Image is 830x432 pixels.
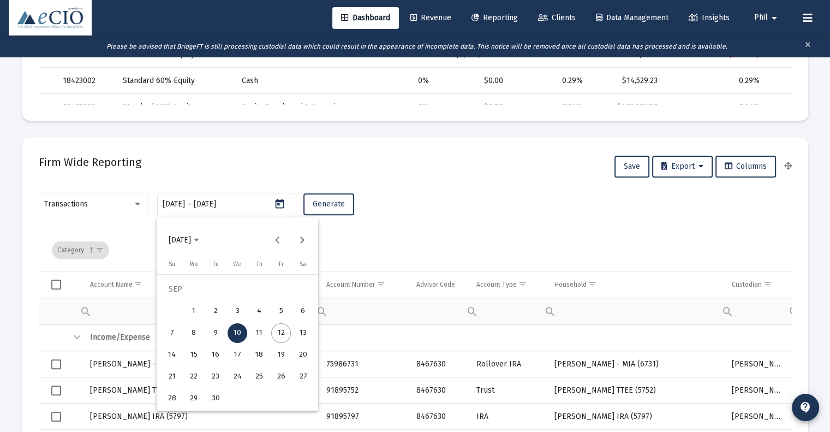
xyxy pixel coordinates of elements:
div: 15 [184,345,204,365]
div: 28 [162,389,182,409]
button: 2025-09-21 [161,366,183,388]
div: 1 [184,301,204,321]
span: We [233,261,242,268]
button: 2025-09-13 [292,322,314,344]
span: [DATE] [169,235,191,245]
button: 2025-09-07 [161,322,183,344]
button: Choose month and year [160,229,208,251]
div: 27 [293,367,313,387]
button: 2025-09-26 [270,366,292,388]
button: Next month [291,229,313,251]
button: Previous month [266,229,288,251]
button: 2025-09-20 [292,344,314,366]
div: 18 [249,345,269,365]
div: 13 [293,323,313,343]
button: 2025-09-25 [248,366,270,388]
div: 24 [228,367,247,387]
span: Th [256,261,262,268]
span: Sa [300,261,306,268]
div: 23 [206,367,225,387]
button: 2025-09-11 [248,322,270,344]
div: 3 [228,301,247,321]
div: 2 [206,301,225,321]
button: 2025-09-19 [270,344,292,366]
button: 2025-09-17 [226,344,248,366]
span: Fr [279,261,284,268]
button: 2025-09-29 [183,388,205,410]
span: Mo [189,261,198,268]
button: 2025-09-06 [292,300,314,322]
div: 16 [206,345,225,365]
button: 2025-09-22 [183,366,205,388]
button: 2025-09-15 [183,344,205,366]
button: 2025-09-01 [183,300,205,322]
div: 9 [206,323,225,343]
button: 2025-09-04 [248,300,270,322]
button: 2025-09-10 [226,322,248,344]
div: 6 [293,301,313,321]
button: 2025-09-27 [292,366,314,388]
button: 2025-09-30 [205,388,226,410]
button: 2025-09-18 [248,344,270,366]
div: 11 [249,323,269,343]
div: 17 [228,345,247,365]
div: 12 [271,323,291,343]
div: 20 [293,345,313,365]
div: 14 [162,345,182,365]
div: 22 [184,367,204,387]
span: Tu [213,261,219,268]
div: 19 [271,345,291,365]
button: 2025-09-05 [270,300,292,322]
div: 7 [162,323,182,343]
div: 25 [249,367,269,387]
div: 8 [184,323,204,343]
button: 2025-09-14 [161,344,183,366]
button: 2025-09-23 [205,366,226,388]
td: SEP [161,279,314,300]
div: 21 [162,367,182,387]
button: 2025-09-03 [226,300,248,322]
button: 2025-09-16 [205,344,226,366]
div: 26 [271,367,291,387]
button: 2025-09-28 [161,388,183,410]
div: 4 [249,301,269,321]
button: 2025-09-24 [226,366,248,388]
div: 30 [206,389,225,409]
div: 10 [228,323,247,343]
button: 2025-09-12 [270,322,292,344]
button: 2025-09-08 [183,322,205,344]
button: 2025-09-02 [205,300,226,322]
div: 29 [184,389,204,409]
button: 2025-09-09 [205,322,226,344]
span: Su [169,261,175,268]
div: 5 [271,301,291,321]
